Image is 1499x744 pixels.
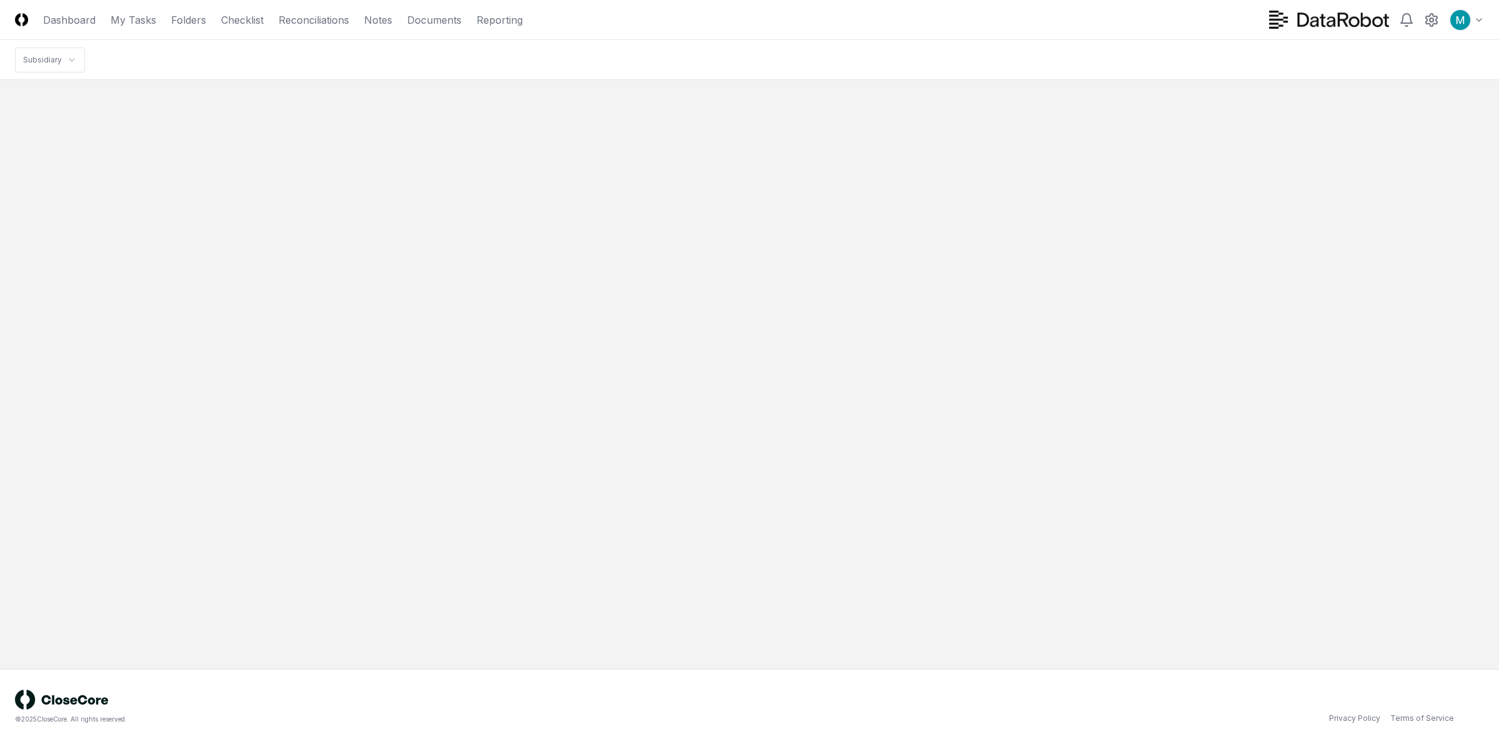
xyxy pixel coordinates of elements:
img: DataRobot logo [1269,11,1389,29]
a: Folders [171,12,206,27]
a: Documents [407,12,462,27]
div: © 2025 CloseCore. All rights reserved. [15,715,749,724]
a: Terms of Service [1390,713,1454,724]
img: Logo [15,13,28,26]
a: Reconciliations [279,12,349,27]
div: Subsidiary [23,54,62,66]
a: Notes [364,12,392,27]
a: Checklist [221,12,264,27]
img: ACg8ocIk6UVBSJ1Mh_wKybhGNOx8YD4zQOa2rDZHjRd5UfivBFfoWA=s96-c [1450,10,1470,30]
a: Privacy Policy [1329,713,1380,724]
a: Reporting [477,12,523,27]
a: My Tasks [111,12,156,27]
a: Dashboard [43,12,96,27]
img: logo [15,690,109,710]
nav: breadcrumb [15,47,85,72]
